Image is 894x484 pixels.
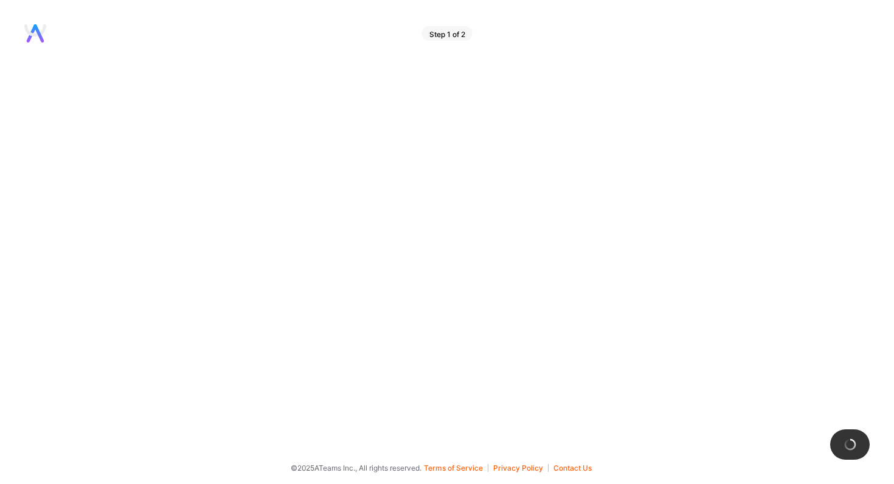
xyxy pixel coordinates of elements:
button: Terms of Service [424,464,488,472]
img: loading [844,438,856,451]
span: © 2025 ATeams Inc., All rights reserved. [291,462,421,474]
div: Step 1 of 2 [422,26,473,41]
button: Privacy Policy [493,464,549,472]
button: Contact Us [553,464,592,472]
